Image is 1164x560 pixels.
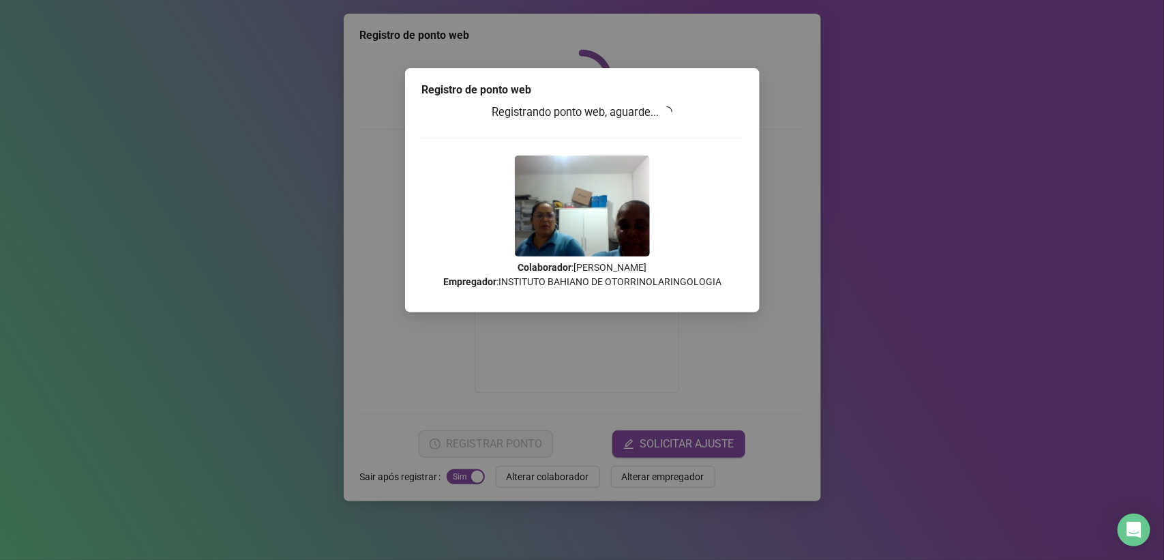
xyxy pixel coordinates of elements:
img: Z [515,156,650,256]
h3: Registrando ponto web, aguarde... [421,104,743,121]
strong: Empregador [443,276,496,287]
p: : [PERSON_NAME] : INSTITUTO BAHIANO DE OTORRINOLARINGOLOGIA [421,261,743,289]
div: Registro de ponto web [421,82,743,98]
div: Open Intercom Messenger [1118,514,1150,546]
span: loading [661,106,673,118]
strong: Colaborador [518,262,571,273]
